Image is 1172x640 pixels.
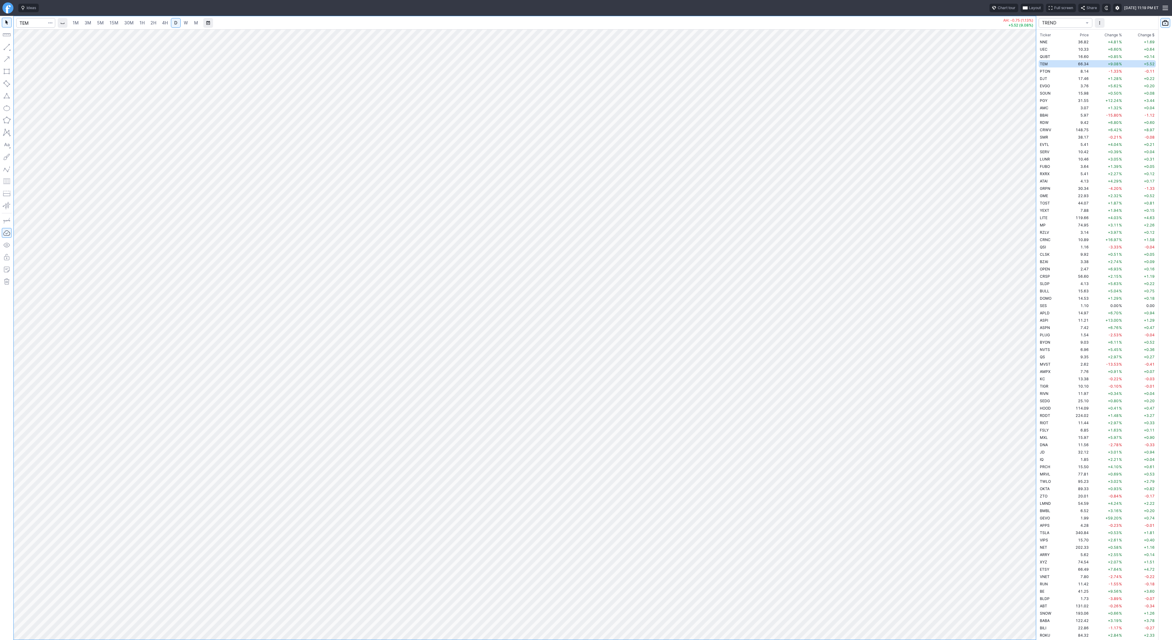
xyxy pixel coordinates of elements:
span: +1.58 [1144,237,1155,242]
span: OPEN [1040,267,1050,271]
a: Finviz.com [2,2,13,13]
span: +0.36 [1144,347,1155,352]
td: 16.60 [1063,53,1090,60]
span: % [1119,362,1122,367]
span: +0.22 [1144,76,1155,81]
span: +1.29 [1108,296,1119,301]
td: 14.53 [1063,295,1090,302]
span: [DATE] 11:19 PM ET [1124,5,1159,11]
span: +6.70 [1108,311,1119,315]
td: 14.97 [1063,309,1090,316]
span: 1M [73,20,79,25]
td: 10.89 [1063,236,1090,243]
span: % [1119,311,1122,315]
span: % [1119,98,1122,103]
span: % [1119,186,1122,191]
button: Anchored VWAP [2,201,12,211]
span: EVTL [1040,142,1049,147]
span: QUBT [1040,54,1050,59]
span: +0.22 [1144,281,1155,286]
span: % [1119,267,1122,271]
span: % [1119,106,1122,110]
span: AMC [1040,106,1048,110]
span: CRWV [1040,128,1051,132]
span: GME [1040,193,1048,198]
span: +9.08 [1108,62,1119,66]
span: Layout [1029,5,1041,11]
span: % [1119,84,1122,88]
span: -1.33 [1145,186,1155,191]
td: 5.97 [1063,111,1090,119]
span: +6.11 [1108,340,1119,345]
button: Lock drawings [2,252,12,262]
button: Hide drawings [2,240,12,250]
span: % [1119,355,1122,359]
span: LUNR [1040,157,1050,161]
span: +0.47 [1144,325,1155,330]
td: 9.35 [1063,353,1090,360]
span: SES [1040,303,1047,308]
span: +0.08 [1144,91,1155,96]
td: 7.88 [1063,207,1090,214]
span: RXRX [1040,172,1050,176]
td: 36.82 [1063,38,1090,45]
td: 38.17 [1063,133,1090,141]
span: QS [1040,355,1045,359]
span: +1.29 [1144,318,1155,323]
span: -0.11 [1145,69,1155,74]
button: Search [46,18,55,28]
td: 119.66 [1063,214,1090,221]
span: +4.04 [1108,142,1119,147]
span: % [1119,274,1122,279]
span: +5.63 [1108,281,1119,286]
span: % [1119,69,1122,74]
span: +5.45 [1108,347,1119,352]
td: 5.41 [1063,170,1090,177]
span: -15.80 [1106,113,1119,118]
span: +6.76 [1108,325,1119,330]
input: Search [16,18,55,28]
button: Rectangle [2,67,12,76]
span: +5.52 [1144,62,1155,66]
span: +0.50 [1108,91,1119,96]
span: % [1119,223,1122,227]
span: % [1119,340,1122,345]
span: +0.04 [1144,150,1155,154]
span: +3.97 [1108,230,1119,235]
td: 3.64 [1063,163,1090,170]
span: 4H [162,20,168,25]
span: +16.97 [1105,237,1119,242]
td: 56.60 [1063,273,1090,280]
span: +13.00 [1105,318,1119,323]
span: Chart tour [998,5,1015,11]
td: 7.42 [1063,324,1090,331]
span: NNE [1040,40,1047,44]
span: SERV [1040,150,1049,154]
span: +0.09 [1144,259,1155,264]
span: +4.63 [1144,215,1155,220]
span: M [194,20,198,25]
td: 10.33 [1063,45,1090,53]
button: Elliott waves [2,164,12,174]
p: AH: -0.75 (1.13%) [1003,19,1033,22]
span: 15M [110,20,118,25]
span: +3.44 [1144,98,1155,103]
span: +5.04 [1108,289,1119,293]
span: GRPN [1040,186,1050,191]
a: M [191,18,201,28]
span: % [1119,40,1122,44]
span: ASPI [1040,318,1048,323]
a: 1H [137,18,147,28]
span: +0.20 [1144,84,1155,88]
span: +2.15 [1108,274,1119,279]
span: BULL [1040,289,1049,293]
span: 1H [139,20,145,25]
span: +2.27 [1108,172,1119,176]
span: RDW [1040,120,1049,125]
span: -2.53 [1109,333,1119,337]
td: 6.96 [1063,346,1090,353]
span: -0.21 [1109,135,1119,139]
span: +0.85 [1108,54,1119,59]
button: Drawing mode: Single [2,216,12,226]
span: +0.39 [1108,150,1119,154]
